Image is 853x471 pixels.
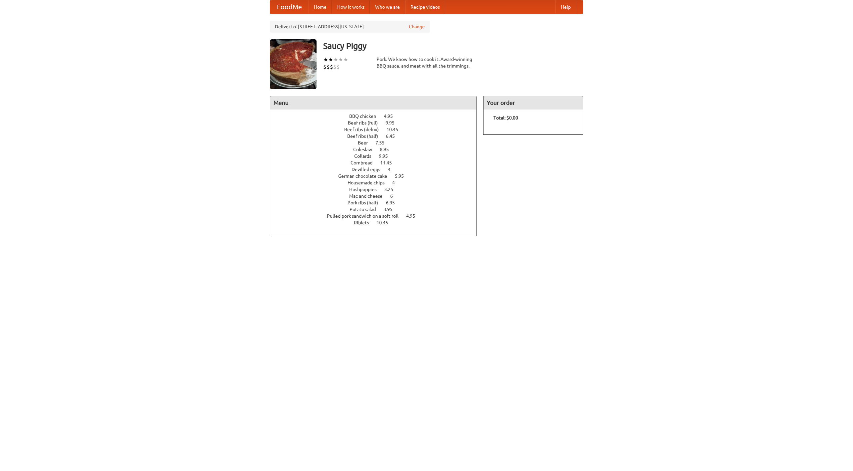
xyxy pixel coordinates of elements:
li: $ [330,63,333,71]
a: Recipe videos [405,0,445,14]
span: Hushpuppies [349,187,383,192]
span: 10.45 [377,220,395,225]
span: 4.95 [384,114,400,119]
a: Pork ribs (half) 6.95 [348,200,407,205]
div: Deliver to: [STREET_ADDRESS][US_STATE] [270,21,430,33]
a: Cornbread 11.45 [351,160,404,165]
a: Pulled pork sandwich on a soft roll 4.95 [327,213,427,219]
span: Beef ribs (full) [348,120,385,125]
a: Potato salad 3.95 [350,207,405,212]
li: $ [337,63,340,71]
span: 6.45 [386,133,402,139]
span: Devilled eggs [352,167,387,172]
li: ★ [343,56,348,63]
h3: Saucy Piggy [323,39,583,53]
span: 9.95 [386,120,401,125]
a: How it works [332,0,370,14]
li: $ [327,63,330,71]
a: Beef ribs (half) 6.45 [347,133,407,139]
a: Coleslaw 8.95 [353,147,401,152]
span: 3.95 [384,207,399,212]
span: 11.45 [380,160,399,165]
li: $ [323,63,327,71]
li: ★ [338,56,343,63]
span: Cornbread [351,160,379,165]
span: 6 [390,193,400,199]
a: Housemade chips 4 [348,180,407,185]
a: Beef ribs (full) 9.95 [348,120,407,125]
a: Beer 7.55 [358,140,397,145]
span: 10.45 [387,127,405,132]
span: Beef ribs (delux) [344,127,386,132]
li: ★ [328,56,333,63]
span: Riblets [354,220,376,225]
a: Beef ribs (delux) 10.45 [344,127,411,132]
a: BBQ chicken 4.95 [349,114,405,119]
b: Total: $0.00 [493,115,518,120]
span: Pulled pork sandwich on a soft roll [327,213,405,219]
a: FoodMe [270,0,309,14]
span: German chocolate cake [338,173,394,179]
span: 4 [392,180,402,185]
span: Coleslaw [353,147,379,152]
a: Change [409,23,425,30]
a: Collards 9.95 [354,153,400,159]
span: Potato salad [350,207,383,212]
span: 3.25 [384,187,400,192]
span: 7.55 [376,140,391,145]
span: BBQ chicken [349,114,383,119]
a: German chocolate cake 5.95 [338,173,416,179]
a: Who we are [370,0,405,14]
span: Pork ribs (half) [348,200,385,205]
li: ★ [333,56,338,63]
span: Beef ribs (half) [347,133,385,139]
span: Beer [358,140,375,145]
span: 4.95 [406,213,422,219]
a: Hushpuppies 3.25 [349,187,406,192]
span: Mac and cheese [349,193,389,199]
span: 8.95 [380,147,396,152]
span: 5.95 [395,173,411,179]
li: ★ [323,56,328,63]
span: 9.95 [379,153,395,159]
a: Help [555,0,576,14]
a: Riblets 10.45 [354,220,401,225]
a: Home [309,0,332,14]
h4: Your order [483,96,583,110]
a: Devilled eggs 4 [352,167,403,172]
span: 6.95 [386,200,402,205]
span: 4 [388,167,397,172]
a: Mac and cheese 6 [349,193,405,199]
h4: Menu [270,96,476,110]
span: Housemade chips [348,180,391,185]
div: Pork. We know how to cook it. Award-winning BBQ sauce, and meat with all the trimmings. [377,56,476,69]
img: angular.jpg [270,39,317,89]
li: $ [333,63,337,71]
span: Collards [354,153,378,159]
